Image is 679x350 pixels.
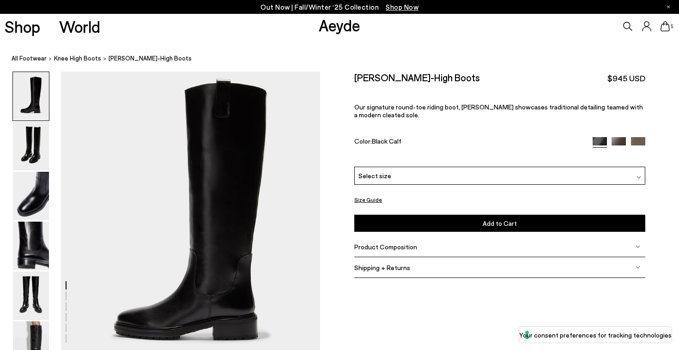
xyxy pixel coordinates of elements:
span: $945 USD [607,72,645,84]
a: 5 [661,21,670,31]
a: All Footwear [12,54,47,63]
img: Henry Knee-High Boots - Image 4 [13,222,49,270]
a: World [59,18,100,35]
a: Shop [5,18,40,35]
img: Henry Knee-High Boots - Image 2 [13,122,49,170]
span: Shipping + Returns [354,264,410,272]
img: Henry Knee-High Boots - Image 1 [13,72,49,121]
a: knee high boots [54,54,101,63]
span: Navigate to /collections/new-in [386,3,418,11]
span: Select size [358,171,391,181]
button: Add to Cart [354,215,645,232]
label: Your consent preferences for tracking technologies [519,330,672,340]
img: Henry Knee-High Boots - Image 5 [13,272,49,320]
img: svg%3E [637,175,641,180]
div: Color: [354,137,583,148]
span: [PERSON_NAME]-High Boots [109,54,192,63]
a: Aeyde [319,15,360,35]
span: knee high boots [54,54,101,62]
img: svg%3E [636,265,640,270]
span: Add to Cart [483,219,517,227]
button: Your consent preferences for tracking technologies [519,327,672,343]
h2: [PERSON_NAME]-High Boots [354,72,480,83]
p: Out Now | Fall/Winter ‘25 Collection [261,1,418,13]
span: Product Composition [354,243,417,251]
nav: breadcrumb [12,46,679,72]
img: Henry Knee-High Boots - Image 3 [13,172,49,220]
p: Our signature round-toe riding boot, [PERSON_NAME] showcases traditional detailing teamed with a ... [354,103,645,119]
span: Black Calf [372,137,401,145]
button: Size Guide [354,194,382,205]
img: svg%3E [636,244,640,249]
span: 5 [670,24,674,29]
